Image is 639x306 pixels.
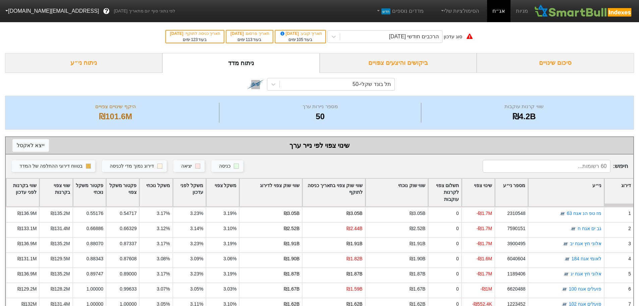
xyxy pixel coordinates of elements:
div: Toggle SortBy [604,179,633,207]
div: 0.89747 [87,270,103,277]
a: מדדים נוספיםחדש [373,4,426,18]
div: 4 [628,255,631,262]
div: 0.66886 [87,225,103,232]
div: ₪1.87B [284,270,300,277]
div: 3.05% [190,286,203,293]
div: 1189406 [507,270,525,277]
div: ₪135.2M [51,240,70,247]
button: ייצא לאקסל [12,139,49,152]
span: 105 [297,37,303,42]
div: ₪1.82B [347,255,362,262]
div: -₪1.6M [477,255,492,262]
img: SmartBull [533,4,634,18]
div: שווי קרנות עוקבות [423,103,625,111]
div: היקף שינויים צפויים [14,103,217,111]
div: -₪1.7M [477,240,492,247]
div: 0 [456,225,459,232]
div: 1.00000 [87,286,103,293]
div: Toggle SortBy [73,179,106,207]
div: 3.10% [223,225,236,232]
div: ₪131.4M [51,225,70,232]
button: דירוג נמוך מדי לכניסה [102,160,167,172]
div: 5 [628,270,631,277]
div: 3.17% [157,270,170,277]
div: ₪1.67B [410,286,425,293]
div: 3.08% [157,255,170,262]
div: ₪129.2M [17,286,37,293]
div: Toggle SortBy [40,179,72,207]
div: ₪131.1M [17,255,37,262]
div: סוג עדכון [444,33,462,40]
div: תאריך פרסום : [230,31,269,37]
div: ניתוח ני״ע [5,53,162,73]
div: 0.55176 [87,210,103,217]
div: 3 [628,240,631,247]
button: יציאה [173,160,205,172]
div: בעוד ימים [169,37,220,43]
div: ₪1.90B [284,255,300,262]
div: 3.03% [223,286,236,293]
a: הסימולציות שלי [437,4,482,18]
div: 6620488 [507,286,525,293]
div: Toggle SortBy [140,179,172,207]
div: 3.23% [190,210,203,217]
div: 0.99633 [120,286,137,293]
div: 3.19% [223,270,236,277]
div: ₪128.2M [51,286,70,293]
div: 3.07% [157,286,170,293]
div: 0.88343 [87,255,103,262]
img: tase link [559,211,566,217]
button: כניסה [211,160,243,172]
div: ₪3.05B [347,210,362,217]
div: 3.17% [157,210,170,217]
div: ₪2.52B [284,225,300,232]
div: 2310548 [507,210,525,217]
div: שינוי צפוי לפי נייר ערך [12,140,627,150]
a: גב ים אגח ח [578,226,601,231]
img: tase link [564,256,571,263]
a: אלוני חץ אגח יג [571,271,601,276]
img: tase link [561,286,568,293]
div: Toggle SortBy [6,179,39,207]
div: יציאה [181,163,192,170]
div: Toggle SortBy [495,179,528,207]
div: ₪1.67B [284,286,300,293]
div: ₪1.87B [347,270,362,277]
div: ₪3.05B [410,210,425,217]
img: tase link [247,76,264,93]
span: [DATE] [279,31,300,36]
div: 50 [221,111,419,123]
div: Toggle SortBy [239,179,302,207]
div: 3.06% [223,255,236,262]
span: חיפוש : [483,160,628,173]
div: Toggle SortBy [428,179,461,207]
a: אלוני חץ אגח יב [570,241,601,246]
div: -₪1M [480,286,492,293]
div: כניסה [219,163,230,170]
div: 3.19% [223,210,236,217]
div: 0.54717 [120,210,137,217]
div: ₪136.9M [17,270,37,277]
span: חדש [381,8,390,14]
span: ? [105,7,108,16]
div: ₪135.2M [51,270,70,277]
div: 0.87608 [120,255,137,262]
div: 3.12% [157,225,170,232]
div: 0 [456,255,459,262]
div: 0.87337 [120,240,137,247]
div: 0.88070 [87,240,103,247]
div: -₪1.7M [477,210,492,217]
div: ביקושים והיצעים צפויים [320,53,477,73]
div: ₪133.1M [17,225,37,232]
div: Toggle SortBy [206,179,239,207]
div: Toggle SortBy [303,179,365,207]
div: ₪2.52B [410,225,425,232]
button: בטווח דירוגי ההחלפה של המדד [12,160,95,172]
div: ₪1.87B [410,270,425,277]
div: Toggle SortBy [528,179,603,207]
div: 3.09% [190,255,203,262]
div: 7590151 [507,225,525,232]
div: 0.66329 [120,225,137,232]
div: ₪135.2M [51,210,70,217]
div: -₪1.7M [477,225,492,232]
